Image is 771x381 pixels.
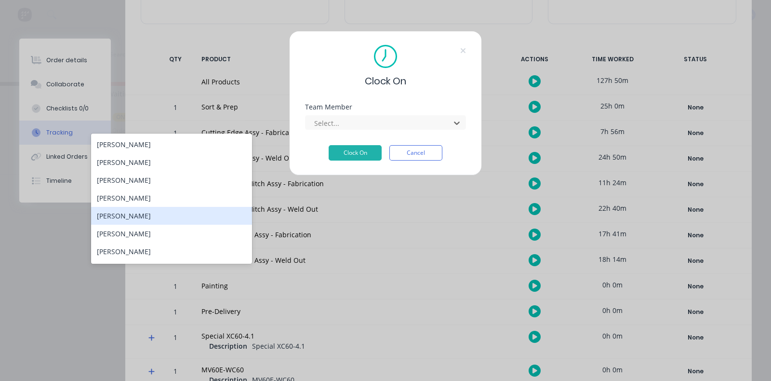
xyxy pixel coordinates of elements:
[91,171,252,189] div: [PERSON_NAME]
[91,153,252,171] div: [PERSON_NAME]
[91,260,252,278] div: Test Account
[91,225,252,243] div: [PERSON_NAME]
[329,145,382,161] button: Clock On
[389,145,442,161] button: Cancel
[365,74,406,88] span: Clock On
[91,207,252,225] div: [PERSON_NAME]
[305,104,466,110] div: Team Member
[91,189,252,207] div: [PERSON_NAME]
[91,136,252,153] div: [PERSON_NAME]
[91,243,252,260] div: [PERSON_NAME]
